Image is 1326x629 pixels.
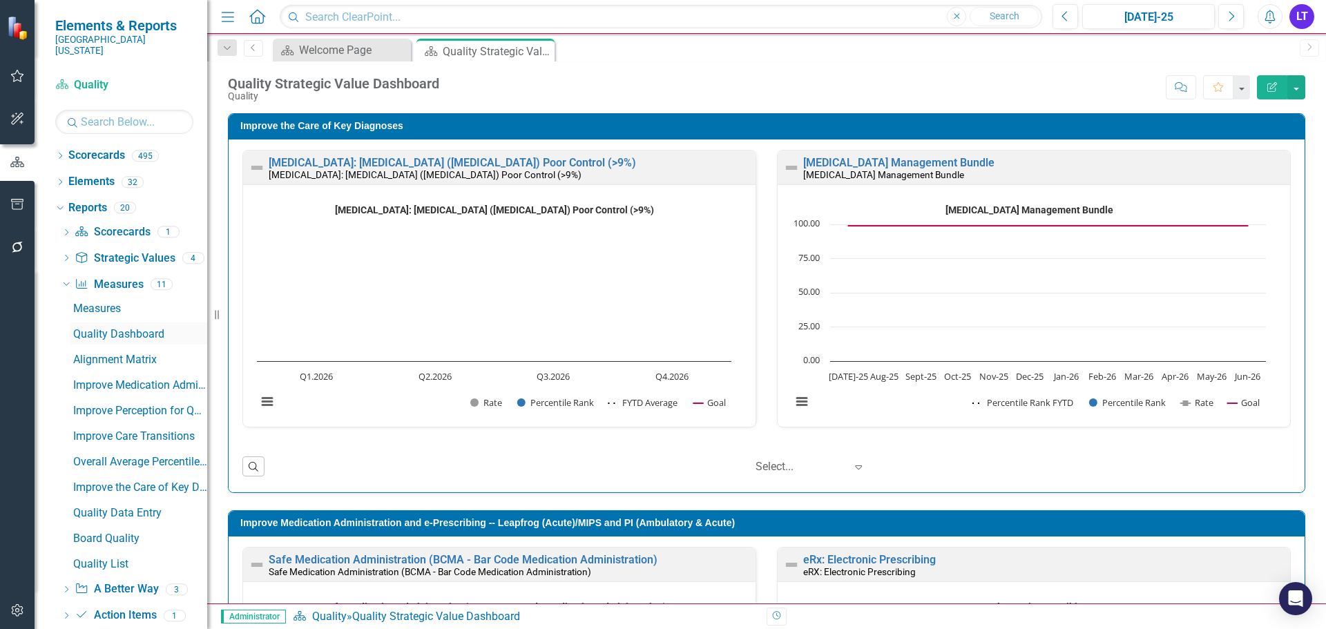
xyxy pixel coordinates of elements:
text: 75.00 [798,251,820,264]
button: Show FYTD Average [608,396,679,409]
a: Scorecards [68,148,125,164]
button: LT [1289,4,1314,29]
div: Welcome Page [299,41,407,59]
input: Search Below... [55,110,193,134]
div: Quality Strategic Value Dashboard [352,610,520,623]
span: Search [990,10,1019,21]
a: Quality Dashboard [70,322,207,345]
input: Search ClearPoint... [280,5,1042,29]
a: Quality Data Entry [70,501,207,523]
div: Board Quality [73,532,207,545]
a: Strategic Values [75,251,175,267]
div: Diabetes: Hemoglobin A1c (HbA1c) Poor Control (>9%). Highcharts interactive chart. [250,199,749,423]
small: eRX: Electronic Prescribing [803,566,916,577]
text: Mar-26 [1124,370,1153,383]
img: Not Defined [783,557,800,573]
text: May-26 [1197,370,1227,383]
text: Dec-25 [1016,370,1044,383]
div: Quality [228,91,439,101]
div: 32 [122,176,144,188]
div: 11 [151,278,173,290]
span: Elements & Reports [55,17,193,34]
text: 50.00 [798,285,820,298]
div: Quality List [73,558,207,570]
div: Improve the Care of Key Diagnoses [73,481,207,494]
a: Quality [312,610,347,623]
img: Not Defined [249,159,265,176]
text: Q1.2026 [300,370,333,383]
text: Aug-25 [870,370,899,383]
a: Board Quality [70,527,207,549]
button: [DATE]-25 [1082,4,1215,29]
a: Welcome Page [276,41,407,59]
button: Show Rate [470,396,502,409]
svg: Interactive chart [785,199,1273,423]
div: [DATE]-25 [1087,9,1210,26]
text: Nov-25 [979,370,1008,383]
a: Reports [68,200,107,216]
button: Show Percentile Rank [1089,396,1166,409]
button: Show Percentile Rank FYTD [972,396,1074,409]
svg: Interactive chart [250,199,738,423]
a: Action Items [75,608,156,623]
div: Double-Click to Edit [777,150,1291,427]
button: View chart menu, Diabetes: Hemoglobin A1c (HbA1c) Poor Control (>9%) [258,392,277,412]
div: 495 [132,150,159,162]
button: Show Rate [1181,396,1213,409]
h3: Improve the Care of Key Diagnoses [240,121,1298,131]
text: 0.00 [803,354,820,366]
small: [GEOGRAPHIC_DATA][US_STATE] [55,34,193,57]
button: Show Percentile Rank [517,396,595,409]
button: Search [970,7,1039,26]
div: Alignment Matrix [73,354,207,366]
div: Improve Perception for Quality of Care - Employee Opinion Survey (SOMC Enterprise-Wide) [73,405,207,417]
a: Quality List [70,552,207,574]
div: Open Intercom Messenger [1279,582,1312,615]
a: Measures [70,297,207,319]
button: Show Goal [1227,396,1260,409]
text: Oct-25 [944,370,971,383]
img: Not Defined [783,159,800,176]
text: Feb-26 [1088,370,1116,383]
div: Quality Dashboard [73,328,207,340]
h3: Improve Medication Administration and e-Prescribing -- Leapfrog (Acute)/MIPS and PI (Ambulatory &... [240,518,1298,528]
text: [MEDICAL_DATA]: [MEDICAL_DATA] ([MEDICAL_DATA]) Poor Control (>9%) [335,204,654,215]
div: 3 [166,583,188,595]
text: 100.00 [794,217,820,229]
a: Improve Medication Administration and e-Prescribing -- Leapfrog (Acute)/MIPS and PI (Ambulatory &... [70,374,207,396]
text: [DATE]-25 [829,370,868,383]
button: View chart menu, Severe Sepsis and Septic Shock Management Bundle [792,392,811,412]
small: [MEDICAL_DATA] Management Bundle [803,169,964,180]
div: 1 [164,610,186,621]
text: Q4.2026 [655,370,689,383]
div: Quality Strategic Value Dashboard [228,76,439,91]
span: Administrator [221,610,286,623]
div: Quality Strategic Value Dashboard [443,43,551,60]
div: » [293,609,756,625]
button: Show Goal [693,396,726,409]
div: Improve Medication Administration and e-Prescribing -- Leapfrog (Acute)/MIPS and PI (Ambulatory &... [73,379,207,391]
img: ClearPoint Strategy [6,14,32,41]
text: [MEDICAL_DATA] Management Bundle [945,204,1113,215]
text: Apr-26 [1162,370,1189,383]
small: Safe Medication Administration (BCMA - Bar Code Medication Administration) [269,566,591,577]
a: Measures [75,277,143,293]
div: 20 [114,202,136,214]
img: Not Defined [249,557,265,573]
a: eRx: Electronic Prescribing [803,553,936,566]
text: Jun-26 [1233,370,1260,383]
text: Safe Medication Administration (BCMA - Bar Code Medication Administration) [323,601,666,612]
text: 25.00 [798,320,820,332]
text: eRx: Electronic Prescribing [970,601,1088,612]
a: Improve the Care of Key Diagnoses [70,476,207,498]
div: Double-Click to Edit [242,150,756,427]
div: Overall Average Percentile Rank-Quality [73,456,207,468]
a: Safe Medication Administration (BCMA - Bar Code Medication Administration) [269,553,657,566]
text: Q3.2026 [537,370,570,383]
a: Improve Care Transitions [70,425,207,447]
a: Quality [55,77,193,93]
text: Jan-26 [1053,370,1079,383]
div: Severe Sepsis and Septic Shock Management Bundle. Highcharts interactive chart. [785,199,1283,423]
div: Quality Data Entry [73,507,207,519]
